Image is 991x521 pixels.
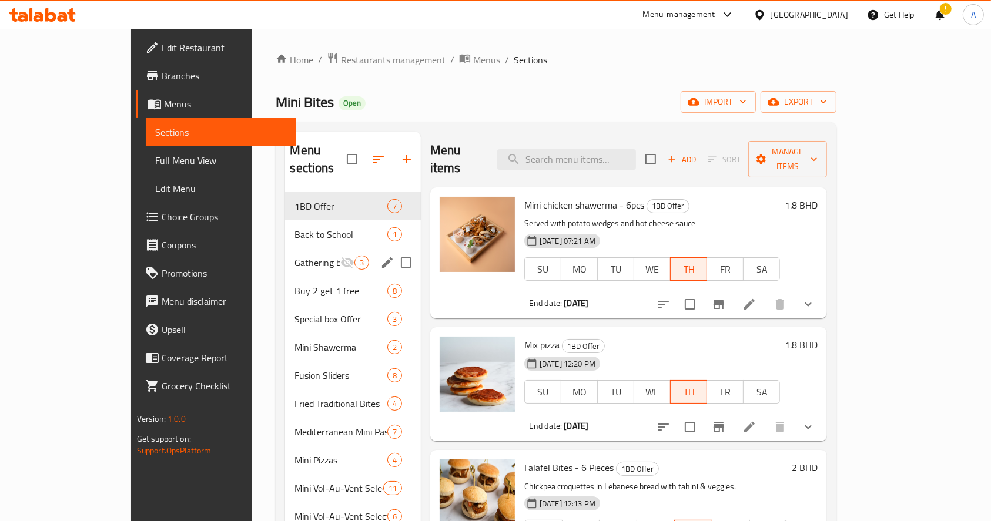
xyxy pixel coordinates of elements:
[647,199,689,213] div: 1BD Offer
[505,53,509,67] li: /
[387,396,402,411] div: items
[318,53,322,67] li: /
[770,95,827,109] span: export
[164,97,287,111] span: Menus
[285,277,420,305] div: Buy 2 get 1 free8
[639,384,666,401] span: WE
[712,261,739,278] span: FR
[794,413,822,441] button: show more
[761,91,836,113] button: export
[742,420,756,434] a: Edit menu item
[563,340,604,353] span: 1BD Offer
[561,380,598,404] button: MO
[785,197,818,213] h6: 1.8 BHD
[285,418,420,446] div: Mediterranean Mini Pastries7
[327,52,446,68] a: Restaurants management
[792,459,818,476] h6: 2 BHD
[364,145,393,173] span: Sort sections
[801,297,815,311] svg: Show Choices
[535,358,600,369] span: [DATE] 12:20 PM
[597,257,634,281] button: TU
[758,144,818,174] span: Manage items
[379,254,396,271] button: edit
[146,146,297,174] a: Full Menu View
[766,413,794,441] button: delete
[162,210,287,224] span: Choice Groups
[801,420,815,434] svg: Show Choices
[748,384,775,401] span: SA
[681,91,756,113] button: import
[155,153,287,167] span: Full Menu View
[675,384,702,401] span: TH
[638,147,663,172] span: Select section
[294,396,387,411] span: Fried Traditional Bites
[388,455,401,466] span: 4
[566,384,593,401] span: MO
[387,284,402,298] div: items
[690,95,746,109] span: import
[387,199,402,213] div: items
[771,8,848,21] div: [GEOGRAPHIC_DATA]
[524,380,561,404] button: SU
[387,340,402,354] div: items
[137,431,191,446] span: Get support on:
[285,248,420,277] div: Gathering box offers3edit
[290,142,346,177] h2: Menu sections
[136,344,297,372] a: Coverage Report
[276,52,836,68] nav: breadcrumb
[294,425,387,439] span: Mediterranean Mini Pastries
[285,446,420,474] div: Mini Pizzas4
[712,384,739,401] span: FR
[524,216,780,231] p: Served with potato wedges and hot cheese sauce
[514,53,547,67] span: Sections
[388,426,401,438] span: 7
[294,312,387,326] span: Special box Offer
[276,89,334,115] span: Mini Bites
[383,481,402,495] div: items
[285,389,420,418] div: Fried Traditional Bites4
[524,459,614,476] span: Falafel Bites - 6 Pieces
[387,425,402,439] div: items
[617,462,658,476] span: 1BD Offer
[285,474,420,502] div: Mini Vol-Au-Vent Selection (Sweet)11
[354,256,369,270] div: items
[794,290,822,318] button: show more
[285,305,420,333] div: Special box Offer3
[649,413,678,441] button: sort-choices
[294,453,387,467] span: Mini Pizzas
[529,295,562,311] span: End date:
[663,150,701,169] button: Add
[707,380,744,404] button: FR
[285,361,420,389] div: Fusion Sliders8
[136,90,297,118] a: Menus
[162,322,287,337] span: Upsell
[162,266,287,280] span: Promotions
[564,418,588,433] b: [DATE]
[743,380,780,404] button: SA
[136,372,297,400] a: Grocery Checklist
[393,145,421,173] button: Add section
[388,342,401,353] span: 2
[162,41,287,55] span: Edit Restaurant
[294,368,387,382] span: Fusion Sliders
[524,196,644,214] span: Mini chicken shawerma - 6pcs
[602,261,630,278] span: TU
[294,340,387,354] span: Mini Shawerma
[670,257,707,281] button: TH
[971,8,976,21] span: A
[450,53,454,67] li: /
[136,33,297,62] a: Edit Restaurant
[341,53,446,67] span: Restaurants management
[748,141,827,177] button: Manage items
[155,125,287,139] span: Sections
[666,153,698,166] span: Add
[388,285,401,297] span: 8
[701,150,748,169] span: Select section first
[766,290,794,318] button: delete
[785,337,818,353] h6: 1.8 BHD
[459,52,500,68] a: Menus
[162,69,287,83] span: Branches
[535,498,600,509] span: [DATE] 12:13 PM
[136,315,297,344] a: Upsell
